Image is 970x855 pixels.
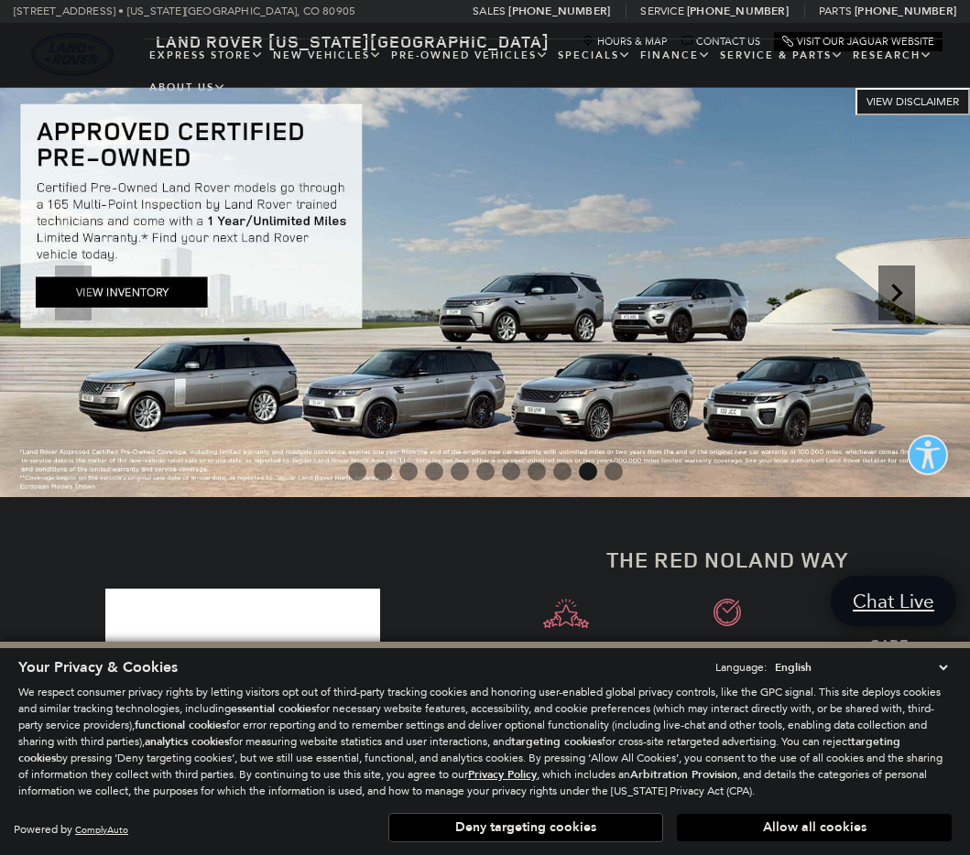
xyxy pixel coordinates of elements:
[499,547,957,571] h2: The Red Noland Way
[770,658,952,676] select: Language Select
[511,734,602,749] strong: targeting cookies
[630,767,737,782] strong: Arbitration Provision
[75,824,128,836] a: ComplyAuto
[374,462,392,481] span: Go to slide 2
[388,813,663,842] button: Deny targeting cookies
[156,30,550,52] span: Land Rover [US_STATE][GEOGRAPHIC_DATA]
[31,33,114,76] img: Land Rover
[687,4,789,18] a: [PHONE_NUMBER]
[425,462,443,481] span: Go to slide 4
[640,5,683,17] span: Service
[528,462,546,481] span: Go to slide 8
[135,718,226,732] strong: functional cookies
[553,39,636,71] a: Specials
[399,462,418,481] span: Go to slide 3
[145,734,229,749] strong: analytics cookies
[145,71,231,103] a: About Us
[145,39,943,103] nav: Main Navigation
[105,589,380,742] iframe: YouTube video player
[583,36,668,48] a: Hours & Map
[715,39,848,71] a: Service & Parts
[605,462,623,481] span: Go to slide 11
[844,589,943,613] span: Chat Live
[819,5,852,17] span: Parts
[145,39,268,71] a: EXPRESS STORE
[451,462,469,481] span: Go to slide 5
[55,265,92,320] div: Previous
[848,39,937,71] a: Research
[831,576,956,626] a: Chat Live
[18,684,952,799] p: We respect consumer privacy rights by letting visitors opt out of third-party tracking cookies an...
[18,657,178,677] span: Your Privacy & Cookies
[870,634,909,655] strong: CARE
[348,462,366,481] span: Go to slide 1
[502,462,520,481] span: Go to slide 7
[878,265,915,320] div: Next
[521,638,610,658] strong: EXPERIENCE
[145,30,561,52] a: Land Rover [US_STATE][GEOGRAPHIC_DATA]
[553,462,572,481] span: Go to slide 9
[636,39,715,71] a: Finance
[681,36,760,48] a: Contact Us
[468,767,537,782] u: Privacy Policy
[782,36,934,48] a: Visit Our Jaguar Website
[268,39,387,71] a: New Vehicles
[508,4,610,18] a: [PHONE_NUMBER]
[473,5,506,17] span: Sales
[855,4,956,18] a: [PHONE_NUMBER]
[387,39,553,71] a: Pre-Owned Vehicles
[908,435,948,479] aside: Accessibility Help Desk
[677,814,952,841] button: Allow all cookies
[476,462,495,481] span: Go to slide 6
[231,701,316,716] strong: essential cookies
[31,33,114,76] a: land-rover
[579,462,597,481] span: Go to slide 10
[14,5,355,17] a: [STREET_ADDRESS] • [US_STATE][GEOGRAPHIC_DATA], CO 80905
[715,662,767,673] div: Language:
[14,824,128,836] div: Powered by
[677,636,778,656] strong: CONVENIENCE
[908,435,948,475] button: Explore your accessibility options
